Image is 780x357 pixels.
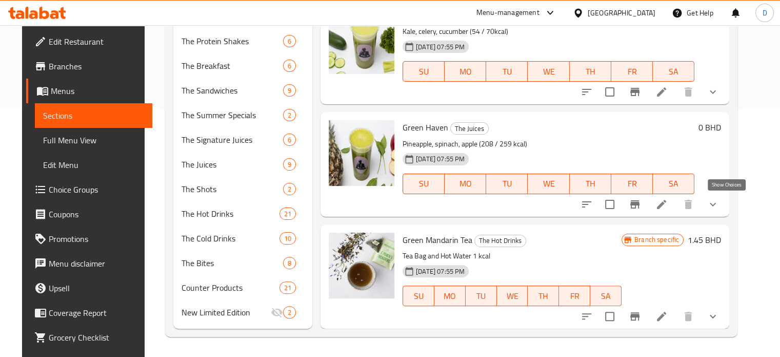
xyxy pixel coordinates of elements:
[26,54,152,79] a: Branches
[615,176,649,191] span: FR
[701,192,725,217] button: show more
[284,308,295,317] span: 2
[173,275,312,300] div: Counter Products21
[49,233,144,245] span: Promotions
[434,286,466,306] button: MO
[688,233,721,247] h6: 1.45 BHD
[412,42,469,52] span: [DATE] 07:55 PM
[590,286,622,306] button: SA
[26,251,152,276] a: Menu disclaimer
[284,86,295,96] span: 9
[173,226,312,251] div: The Cold Drinks10
[450,122,489,135] div: The Juices
[407,176,441,191] span: SU
[490,176,524,191] span: TU
[283,306,296,318] div: items
[284,110,295,120] span: 2
[283,109,296,121] div: items
[563,289,586,304] span: FR
[49,257,144,270] span: Menu disclaimer
[182,183,283,195] span: The Shots
[655,310,668,323] a: Edit menu item
[35,103,152,128] a: Sections
[497,286,528,306] button: WE
[762,7,767,18] span: D
[451,123,488,135] span: The Juices
[698,120,721,135] h6: 0 BHD
[559,286,590,306] button: FR
[283,183,296,195] div: items
[26,227,152,251] a: Promotions
[528,174,569,194] button: WE
[279,208,296,220] div: items
[676,192,701,217] button: delete
[412,154,469,164] span: [DATE] 07:55 PM
[474,235,526,247] div: The Hot Drinks
[615,64,649,79] span: FR
[653,174,694,194] button: SA
[26,202,152,227] a: Coupons
[26,79,152,103] a: Menus
[43,159,144,171] span: Edit Menu
[173,152,312,177] div: The Juices9
[182,281,279,294] span: Counter Products
[173,201,312,226] div: The Hot Drinks21
[438,289,462,304] span: MO
[182,306,271,318] span: New Limited Edition
[280,283,295,293] span: 21
[329,233,394,298] img: Green Mandarin Tea
[594,289,617,304] span: SA
[284,135,295,145] span: 6
[657,64,690,79] span: SA
[701,304,725,329] button: show more
[35,153,152,177] a: Edit Menu
[574,80,599,104] button: sort-choices
[574,192,599,217] button: sort-choices
[403,174,445,194] button: SU
[182,109,283,121] span: The Summer Specials
[173,78,312,103] div: The Sandwiches9
[599,306,621,327] span: Select to update
[182,35,283,47] span: The Protein Shakes
[490,64,524,79] span: TU
[528,61,569,82] button: WE
[43,134,144,146] span: Full Menu View
[412,267,469,276] span: [DATE] 07:55 PM
[173,300,312,325] div: New Limited Edition2
[35,128,152,153] a: Full Menu View
[574,64,607,79] span: TH
[403,250,622,262] p: Tea Bag and Hot Water 1 kcal
[182,232,279,245] span: The Cold Drinks
[599,81,621,103] span: Select to update
[630,235,683,245] span: Branch specific
[403,61,445,82] button: SU
[49,331,144,344] span: Grocery Checklist
[476,7,539,19] div: Menu-management
[182,134,283,146] span: The Signature Juices
[49,60,144,72] span: Branches
[403,138,694,151] p: Pineapple, spinach, apple (208 / 259 kcal)
[26,29,152,54] a: Edit Restaurant
[51,85,144,97] span: Menus
[653,61,694,82] button: SA
[475,235,526,247] span: The Hot Drinks
[284,36,295,46] span: 6
[403,120,448,135] span: Green Haven
[466,286,497,306] button: TU
[284,160,295,170] span: 9
[173,29,312,53] div: The Protein Shakes6
[528,286,559,306] button: TH
[676,304,701,329] button: delete
[280,209,295,219] span: 21
[588,7,655,18] div: [GEOGRAPHIC_DATA]
[449,176,482,191] span: MO
[403,286,434,306] button: SU
[407,289,430,304] span: SU
[501,289,524,304] span: WE
[182,208,279,220] span: The Hot Drinks
[570,61,611,82] button: TH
